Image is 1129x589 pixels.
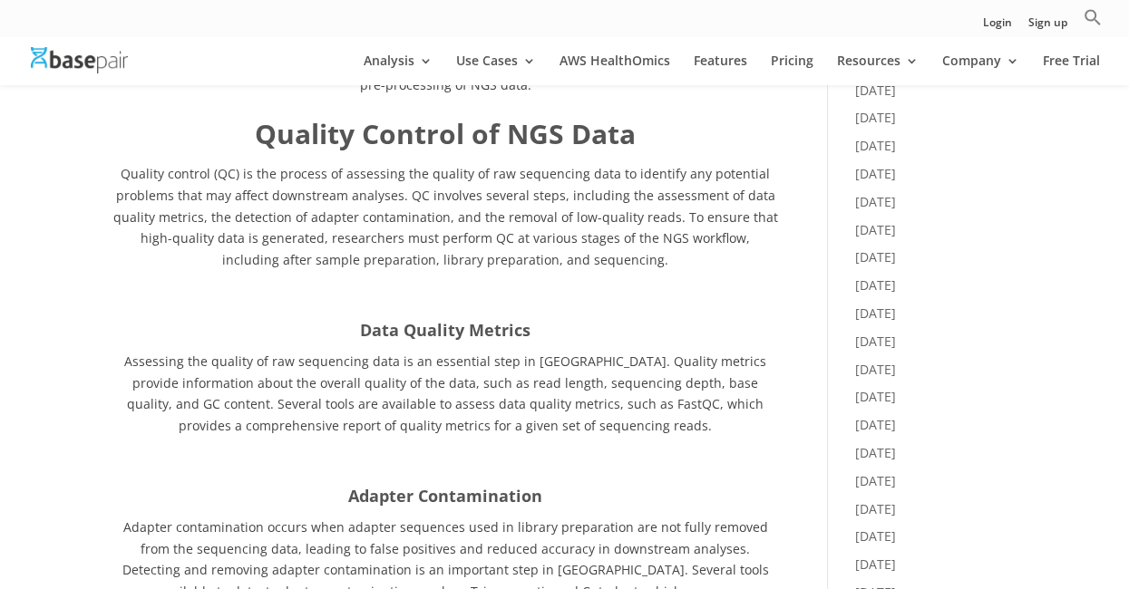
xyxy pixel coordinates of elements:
svg: Search [1084,8,1102,26]
span: Assessing the quality of raw sequencing data is an essential step in [GEOGRAPHIC_DATA]. Quality m... [124,352,766,434]
a: [DATE] [855,221,896,238]
a: [DATE] [855,109,896,126]
a: [DATE] [855,304,896,322]
a: [DATE] [855,444,896,461]
a: Resources [837,54,919,85]
iframe: Drift Widget Chat Controller [1038,498,1107,567]
b: Quality Control of NGS Data [255,115,636,152]
a: [DATE] [855,555,896,573]
a: Features [694,54,747,85]
a: [DATE] [855,500,896,517]
a: [DATE] [855,82,896,99]
a: Free Trial [1043,54,1100,85]
a: Company [942,54,1019,85]
a: AWS HealthOmics [560,54,670,85]
a: [DATE] [855,388,896,405]
a: [DATE] [855,527,896,545]
a: Login [983,17,1012,36]
a: Pricing [771,54,813,85]
strong: Data Quality Metrics [360,319,530,341]
a: [DATE] [855,361,896,378]
a: [DATE] [855,165,896,182]
a: [DATE] [855,248,896,266]
a: Search Icon Link [1084,8,1102,36]
img: Basepair [31,47,128,73]
a: [DATE] [855,137,896,154]
a: [DATE] [855,276,896,294]
strong: Adapter Contamination [348,485,542,507]
span: Quality control (QC) is the process of assessing the quality of raw sequencing data to identify a... [113,165,778,268]
a: [DATE] [855,472,896,489]
a: [DATE] [855,193,896,210]
a: Sign up [1028,17,1067,36]
a: Analysis [364,54,433,85]
a: Use Cases [456,54,536,85]
a: [DATE] [855,333,896,350]
a: [DATE] [855,416,896,433]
